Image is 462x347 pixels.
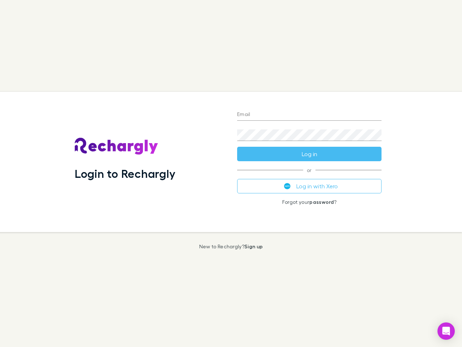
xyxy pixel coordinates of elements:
img: Xero's logo [284,183,291,189]
img: Rechargly's Logo [75,138,158,155]
h1: Login to Rechargly [75,167,175,180]
button: Log in [237,147,382,161]
p: New to Rechargly? [199,244,263,249]
p: Forgot your ? [237,199,382,205]
a: password [309,199,334,205]
button: Log in with Xero [237,179,382,193]
a: Sign up [244,243,263,249]
div: Open Intercom Messenger [437,322,455,340]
